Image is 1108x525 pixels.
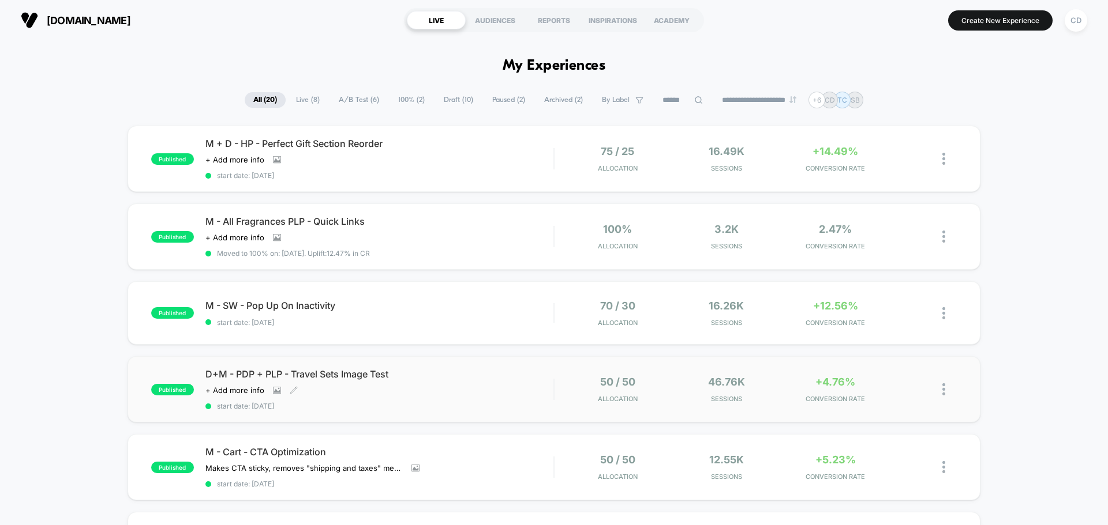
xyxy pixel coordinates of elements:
[390,92,433,108] span: 100% ( 2 )
[151,231,194,243] span: published
[942,307,945,319] img: close
[837,96,847,104] p: TC
[205,138,553,149] span: M + D - HP - Perfect Gift Section Reorder
[245,92,286,108] span: All ( 20 )
[948,10,1053,31] button: Create New Experience
[815,376,855,388] span: +4.76%
[675,164,778,172] span: Sessions
[708,376,745,388] span: 46.76k
[205,463,403,473] span: Makes CTA sticky, removes "shipping and taxes" message, removes Klarna message.
[709,454,744,466] span: 12.55k
[784,473,887,481] span: CONVERSION RATE
[789,96,796,103] img: end
[205,155,264,164] span: + Add more info
[205,300,553,311] span: M - SW - Pop Up On Inactivity
[17,11,134,29] button: [DOMAIN_NAME]
[503,58,606,74] h1: My Experiences
[598,473,638,481] span: Allocation
[942,461,945,473] img: close
[600,300,635,312] span: 70 / 30
[205,171,553,180] span: start date: [DATE]
[205,446,553,458] span: M - Cart - CTA Optimization
[287,92,328,108] span: Live ( 8 )
[205,233,264,242] span: + Add more info
[435,92,482,108] span: Draft ( 10 )
[714,223,739,235] span: 3.2k
[205,402,553,410] span: start date: [DATE]
[784,242,887,250] span: CONVERSION RATE
[600,454,635,466] span: 50 / 50
[598,319,638,327] span: Allocation
[598,395,638,403] span: Allocation
[598,242,638,250] span: Allocation
[151,462,194,473] span: published
[815,454,856,466] span: +5.23%
[603,223,632,235] span: 100%
[942,153,945,165] img: close
[598,164,638,172] span: Allocation
[484,92,534,108] span: Paused ( 2 )
[675,395,778,403] span: Sessions
[47,14,130,27] span: [DOMAIN_NAME]
[784,319,887,327] span: CONVERSION RATE
[536,92,592,108] span: Archived ( 2 )
[407,11,466,29] div: LIVE
[942,231,945,243] img: close
[709,300,744,312] span: 16.26k
[330,92,388,108] span: A/B Test ( 6 )
[642,11,701,29] div: ACADEMY
[151,384,194,395] span: published
[205,216,553,227] span: M - All Fragrances PLP - Quick Links
[205,318,553,327] span: start date: [DATE]
[602,96,630,104] span: By Label
[1065,9,1087,32] div: CD
[151,307,194,319] span: published
[784,164,887,172] span: CONVERSION RATE
[205,368,553,380] span: D+M - PDP + PLP - Travel Sets Image Test
[583,11,642,29] div: INSPIRATIONS
[819,223,852,235] span: 2.47%
[217,249,370,258] span: Moved to 100% on: [DATE] . Uplift: 12.47% in CR
[813,300,858,312] span: +12.56%
[601,145,634,157] span: 75 / 25
[151,153,194,165] span: published
[205,479,553,488] span: start date: [DATE]
[675,242,778,250] span: Sessions
[942,383,945,395] img: close
[205,386,264,395] span: + Add more info
[21,12,38,29] img: Visually logo
[1061,9,1091,32] button: CD
[851,96,860,104] p: SB
[600,376,635,388] span: 50 / 50
[466,11,525,29] div: AUDIENCES
[784,395,887,403] span: CONVERSION RATE
[525,11,583,29] div: REPORTS
[808,92,825,108] div: + 6
[675,319,778,327] span: Sessions
[825,96,835,104] p: CD
[709,145,744,157] span: 16.49k
[813,145,858,157] span: +14.49%
[675,473,778,481] span: Sessions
